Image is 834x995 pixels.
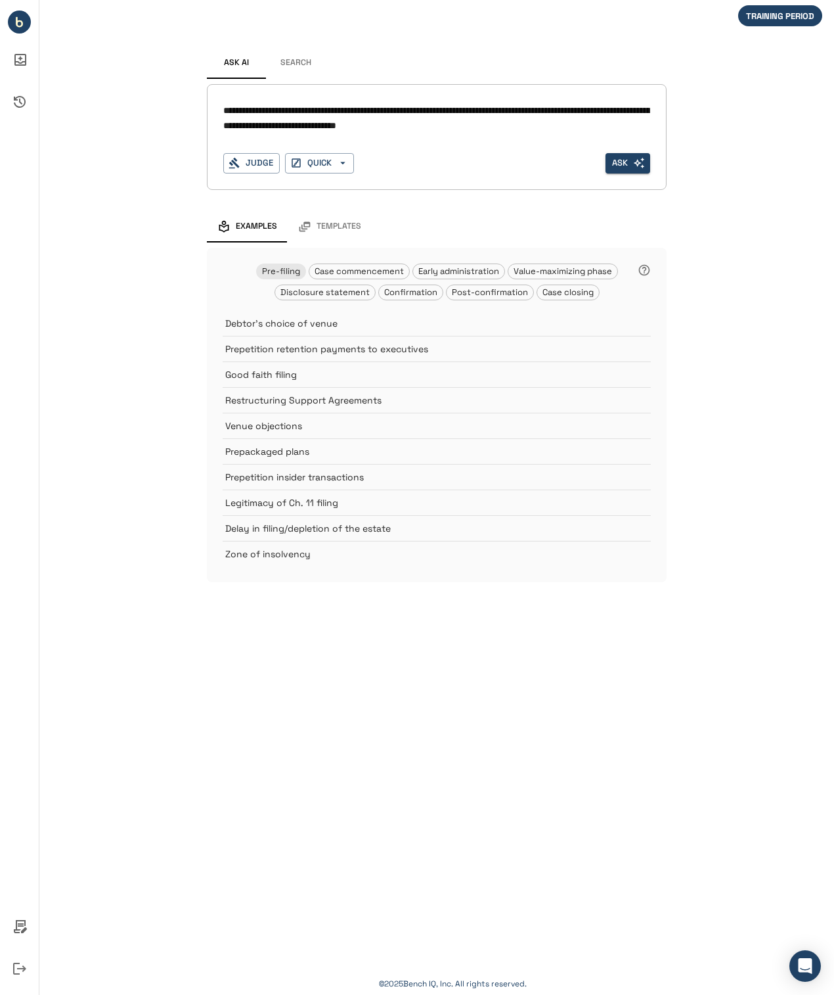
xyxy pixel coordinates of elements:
[274,285,376,300] div: Disclosure statement
[223,336,651,361] div: Prepetition retention payments to executives
[508,264,618,279] div: Value-maximizing phase
[446,285,534,300] div: Post-confirmation
[225,394,618,407] p: Restructuring Support Agreements
[207,211,667,243] div: examples and templates tabs
[266,47,325,79] button: Search
[413,266,504,277] span: Early administration
[508,266,617,277] span: Value-maximizing phase
[605,153,650,174] span: Select a judge
[223,311,651,336] div: Debtor's choice of venue
[225,317,618,330] p: Debtor's choice of venue
[225,471,618,484] p: Prepetition insider transactions
[223,413,651,438] div: Venue objections
[225,522,618,535] p: Delay in filing/depletion of the estate
[223,361,651,387] div: Good faith filing
[309,264,410,279] div: Case commencement
[285,153,354,174] button: QUICK
[223,515,651,541] div: Delay in filing/depletion of the estate
[738,5,829,26] div: We are not billing you for your initial period of in-app activity.
[225,496,618,509] p: Legitimacy of Ch. 11 filing
[225,368,618,381] p: Good faith filing
[223,387,651,413] div: Restructuring Support Agreements
[317,221,361,232] span: Templates
[224,58,249,68] span: Ask AI
[537,285,600,300] div: Case closing
[223,153,280,174] button: Judge
[738,11,822,22] span: TRAINING PERIOD
[223,464,651,490] div: Prepetition insider transactions
[225,342,618,356] p: Prepetition retention payments to executives
[256,264,306,279] div: Pre-filing
[257,266,305,277] span: Pre-filing
[447,287,533,298] span: Post-confirmation
[225,445,618,458] p: Prepackaged plans
[412,264,505,279] div: Early administration
[225,419,618,432] p: Venue objections
[223,490,651,515] div: Legitimacy of Ch. 11 filing
[605,153,650,174] button: Ask
[223,541,651,567] div: Zone of insolvency
[236,221,277,232] span: Examples
[225,547,618,561] p: Zone of insolvency
[223,438,651,464] div: Prepackaged plans
[537,287,599,298] span: Case closing
[379,287,443,298] span: Confirmation
[309,266,409,277] span: Case commencement
[789,950,821,982] div: Open Intercom Messenger
[378,285,443,300] div: Confirmation
[275,287,375,298] span: Disclosure statement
